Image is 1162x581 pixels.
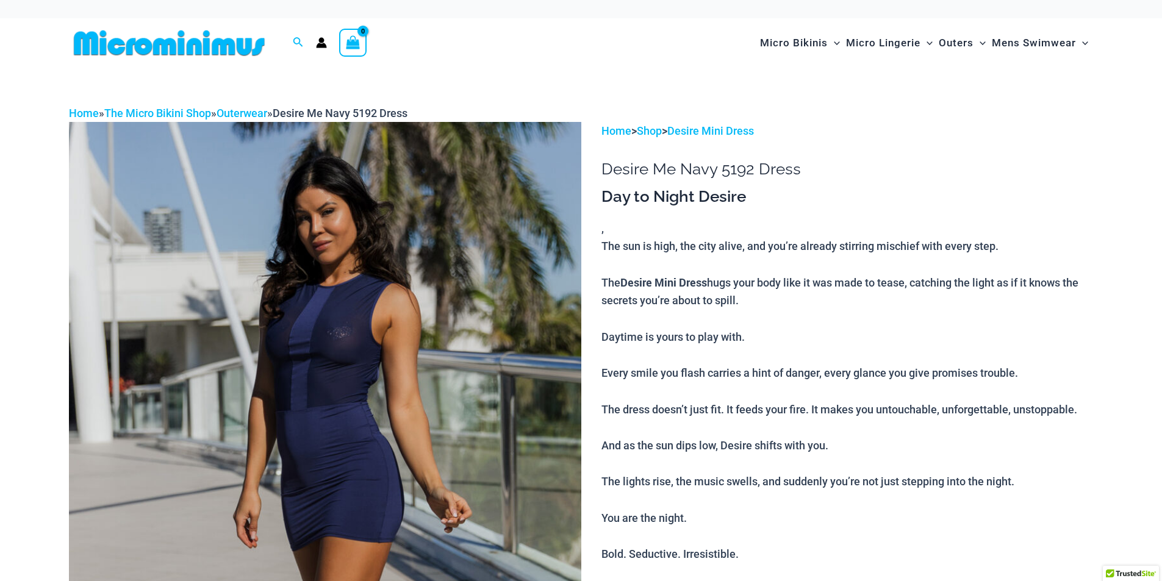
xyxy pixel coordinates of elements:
[637,124,662,137] a: Shop
[755,23,1094,63] nav: Site Navigation
[601,122,1093,140] p: > >
[760,27,828,59] span: Micro Bikinis
[69,29,270,57] img: MM SHOP LOGO FLAT
[620,275,707,290] b: Desire Mini Dress
[217,107,267,119] a: Outerwear
[974,27,986,59] span: Menu Toggle
[316,37,327,48] a: Account icon link
[601,187,1093,207] h3: Day to Night Desire
[667,124,754,137] a: Desire Mini Dress
[104,107,211,119] a: The Micro Bikini Shop
[828,27,840,59] span: Menu Toggle
[273,107,407,119] span: Desire Me Navy 5192 Dress
[293,35,304,51] a: Search icon link
[936,24,989,62] a: OutersMenu ToggleMenu Toggle
[601,124,631,137] a: Home
[939,27,974,59] span: Outers
[843,24,936,62] a: Micro LingerieMenu ToggleMenu Toggle
[757,24,843,62] a: Micro BikinisMenu ToggleMenu Toggle
[846,27,920,59] span: Micro Lingerie
[989,24,1091,62] a: Mens SwimwearMenu ToggleMenu Toggle
[339,29,367,57] a: View Shopping Cart, empty
[992,27,1076,59] span: Mens Swimwear
[69,107,99,119] a: Home
[601,160,1093,179] h1: Desire Me Navy 5192 Dress
[1076,27,1088,59] span: Menu Toggle
[69,107,407,119] span: » » »
[920,27,933,59] span: Menu Toggle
